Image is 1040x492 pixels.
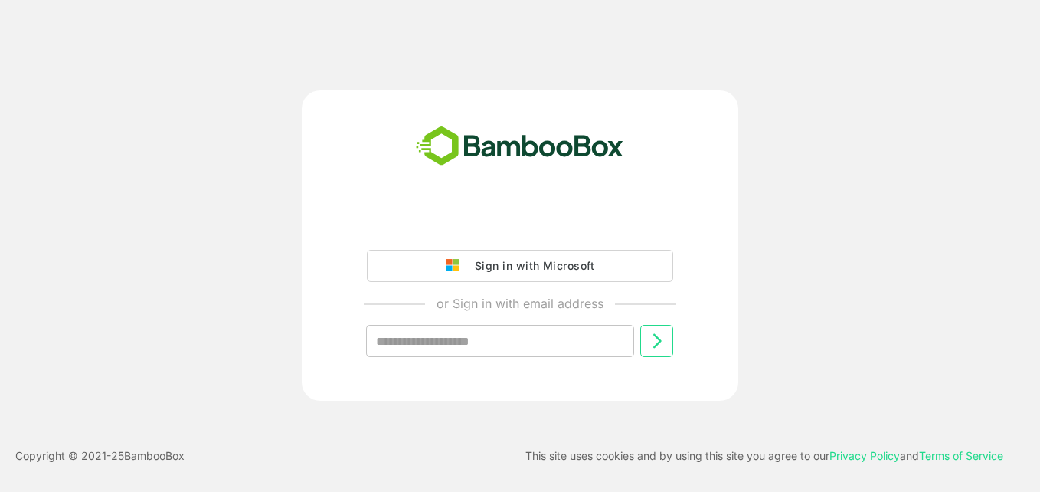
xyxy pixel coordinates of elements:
a: Terms of Service [919,449,1003,462]
p: This site uses cookies and by using this site you agree to our and [525,447,1003,465]
iframe: Sign in with Google Button [359,207,681,241]
div: Sign in with Microsoft [467,256,594,276]
button: Sign in with Microsoft [367,250,673,282]
p: or Sign in with email address [437,294,603,313]
img: bamboobox [407,121,632,172]
p: Copyright © 2021- 25 BambooBox [15,447,185,465]
a: Privacy Policy [829,449,900,462]
img: google [446,259,467,273]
